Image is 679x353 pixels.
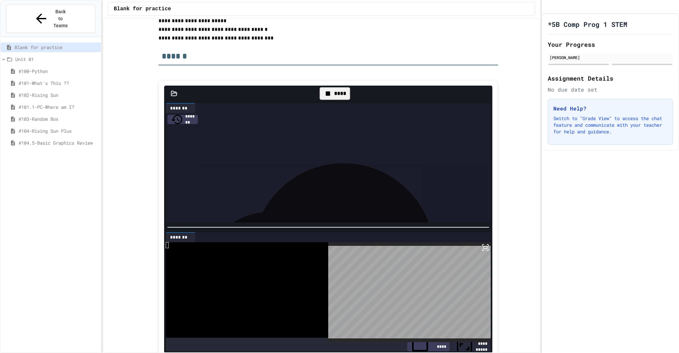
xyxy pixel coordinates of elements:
[19,115,98,122] span: #103-Random Box
[19,104,98,110] span: #101.1-PC-Where am I?
[19,80,98,87] span: #101-What's This ??
[548,20,627,29] h1: *5B Comp Prog 1 STEM
[548,86,673,94] div: No due date set
[19,92,98,99] span: #102-Rising Sun
[15,44,98,51] span: Blank for practice
[548,74,673,83] h2: Assignment Details
[19,127,98,134] span: #104-Rising Sun Plus
[53,8,68,29] span: Back to Teams
[15,56,98,63] span: Unit 01
[19,139,98,146] span: #104.5-Basic Graphics Review
[553,115,667,135] p: Switch to "Grade View" to access the chat feature and communicate with your teacher for help and ...
[553,105,667,112] h3: Need Help?
[548,40,673,49] h2: Your Progress
[114,5,171,13] span: Blank for practice
[550,54,671,60] div: [PERSON_NAME]
[19,68,98,75] span: #100-Python
[6,5,95,33] button: Back to Teams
